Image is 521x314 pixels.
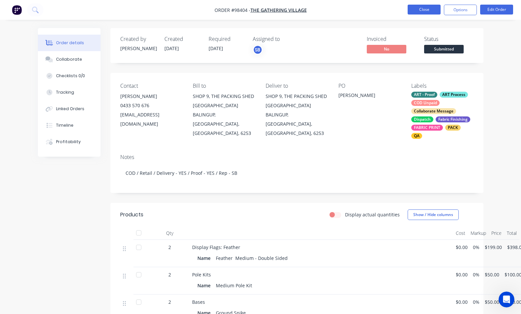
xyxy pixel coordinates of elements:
div: Timeline [56,122,73,128]
span: Display Flags: Feather [192,244,240,250]
div: SHOP 9, THE PACKING SHED [GEOGRAPHIC_DATA] [193,92,255,110]
div: Status [424,36,474,42]
div: Checklists 0/0 [56,73,85,79]
span: 0% [473,298,479,305]
button: Options [444,5,477,15]
span: Submitted [424,45,464,53]
div: 0433 570 676 [120,101,183,110]
div: Linked Orders [56,106,84,112]
div: Markup [468,227,489,240]
label: Display actual quantities [345,211,400,218]
button: SB [253,45,263,55]
span: 2 [168,271,171,278]
div: Created by [120,36,157,42]
div: [PERSON_NAME]0433 570 676[EMAIL_ADDRESS][DOMAIN_NAME] [120,92,183,129]
div: Labels [411,83,474,89]
div: Dispatch [411,116,433,122]
button: Edit Order [480,5,513,15]
div: ART - Proof [411,92,437,98]
span: $50.00 [485,298,499,305]
div: Medium Pole Kit [213,281,255,290]
div: Order details [56,40,84,46]
div: Cost [453,227,468,240]
span: [DATE] [209,45,223,51]
div: Profitability [56,139,81,145]
div: Name [197,253,213,263]
button: Timeline [38,117,101,134]
div: Invoiced [367,36,416,42]
span: Order #98404 - [215,7,250,13]
div: Tracking [56,89,74,95]
div: [PERSON_NAME] [120,45,157,52]
div: SHOP 9, THE PACKING SHED [GEOGRAPHIC_DATA] [266,92,328,110]
span: $0.00 [456,298,468,305]
div: Price [489,227,504,240]
img: Factory [12,5,22,15]
button: Close [408,5,441,15]
span: $50.00 [485,271,499,278]
div: SHOP 9, THE PACKING SHED [GEOGRAPHIC_DATA]BALINGUP, [GEOGRAPHIC_DATA], [GEOGRAPHIC_DATA], 6253 [266,92,328,138]
div: BALINGUP, [GEOGRAPHIC_DATA], [GEOGRAPHIC_DATA], 6253 [193,110,255,138]
div: Collaborate Message [411,108,456,114]
button: Show / Hide columns [408,209,459,220]
span: 2 [168,244,171,251]
span: $0.00 [456,271,468,278]
div: QA [411,133,422,139]
div: Name [197,281,213,290]
span: 0% [473,271,479,278]
div: Notes [120,154,474,160]
div: Collaborate [56,56,82,62]
button: Tracking [38,84,101,101]
span: 0% [473,244,479,251]
div: ART Process [440,92,468,98]
div: Products [120,211,143,219]
div: Assigned to [253,36,319,42]
span: $199.00 [485,244,502,251]
div: Contact [120,83,183,89]
div: Total [504,227,519,240]
div: BALINGUP, [GEOGRAPHIC_DATA], [GEOGRAPHIC_DATA], 6253 [266,110,328,138]
div: [PERSON_NAME] [338,92,401,101]
div: [PERSON_NAME] [120,92,183,101]
a: The Gathering Village [250,7,307,13]
div: [EMAIL_ADDRESS][DOMAIN_NAME] [120,110,183,129]
span: Bases [192,299,205,305]
div: PO [338,83,401,89]
div: Fabric Finishing [436,116,470,122]
span: Pole Kits [192,271,211,278]
div: COD Unpaid [411,100,440,106]
div: Deliver to [266,83,328,89]
button: Linked Orders [38,101,101,117]
span: [DATE] [164,45,179,51]
div: PACK [445,125,461,131]
span: $0.00 [456,244,468,251]
div: COD / Retail / Delivery - YES / Proof - YES / Rep - SB [120,163,474,183]
div: SHOP 9, THE PACKING SHED [GEOGRAPHIC_DATA]BALINGUP, [GEOGRAPHIC_DATA], [GEOGRAPHIC_DATA], 6253 [193,92,255,138]
button: Collaborate [38,51,101,68]
button: Profitability [38,134,101,150]
button: Submitted [424,45,464,55]
div: Feather Medium - Double Sided [213,253,290,263]
div: Qty [150,227,189,240]
span: No [367,45,406,53]
iframe: Intercom live chat [499,292,514,307]
div: Required [209,36,245,42]
button: Checklists 0/0 [38,68,101,84]
span: 2 [168,298,171,305]
button: Order details [38,35,101,51]
div: Bill to [193,83,255,89]
div: FABRIC PRINT [411,125,443,131]
div: Created [164,36,201,42]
